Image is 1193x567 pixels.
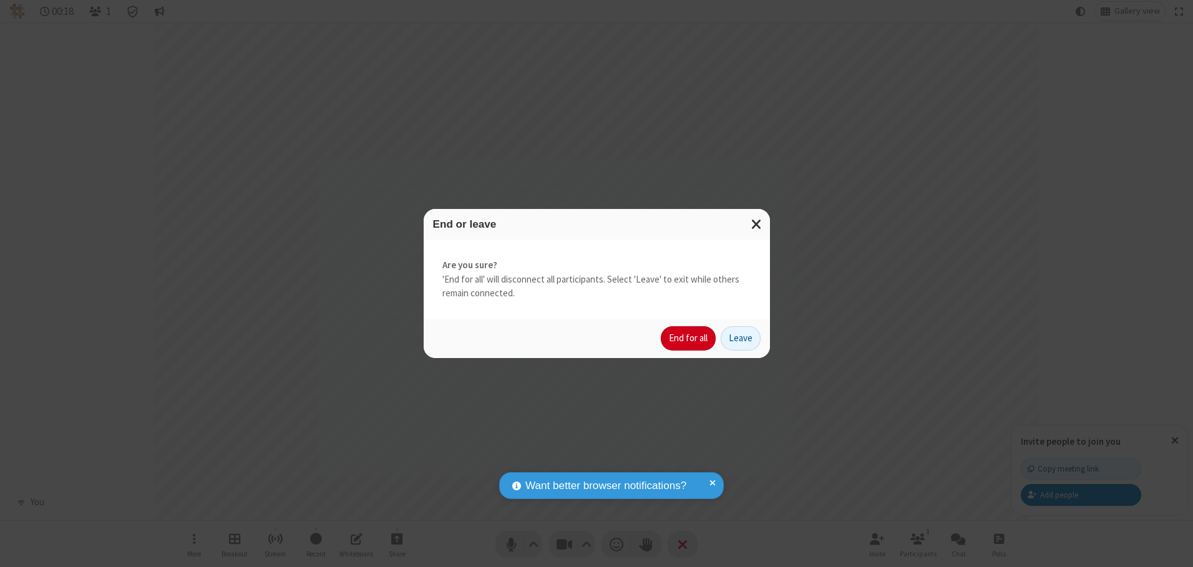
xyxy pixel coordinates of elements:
button: Leave [721,326,761,351]
button: Close modal [744,209,770,240]
h3: End or leave [433,218,761,230]
button: End for all [661,326,716,351]
span: Want better browser notifications? [525,478,686,494]
div: 'End for all' will disconnect all participants. Select 'Leave' to exit while others remain connec... [424,240,770,319]
strong: Are you sure? [442,258,751,273]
